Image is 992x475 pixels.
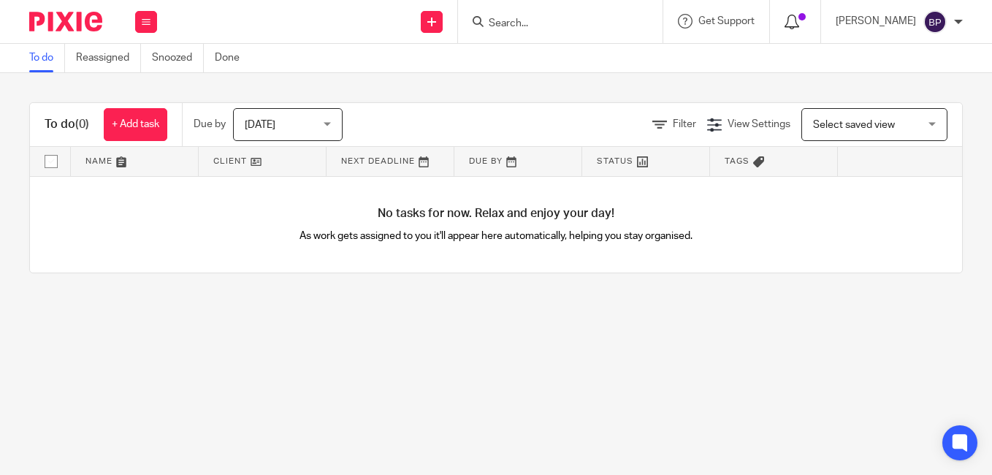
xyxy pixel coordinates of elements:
span: Filter [673,119,696,129]
a: Snoozed [152,44,204,72]
p: As work gets assigned to you it'll appear here automatically, helping you stay organised. [263,229,729,243]
a: + Add task [104,108,167,141]
span: Get Support [698,16,755,26]
span: [DATE] [245,120,275,130]
a: Done [215,44,251,72]
a: To do [29,44,65,72]
span: Tags [725,157,749,165]
span: Select saved view [813,120,895,130]
span: View Settings [728,119,790,129]
img: svg%3E [923,10,947,34]
h1: To do [45,117,89,132]
p: [PERSON_NAME] [836,14,916,28]
h4: No tasks for now. Relax and enjoy your day! [30,206,962,221]
a: Reassigned [76,44,141,72]
span: (0) [75,118,89,130]
p: Due by [194,117,226,132]
img: Pixie [29,12,102,31]
input: Search [487,18,619,31]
